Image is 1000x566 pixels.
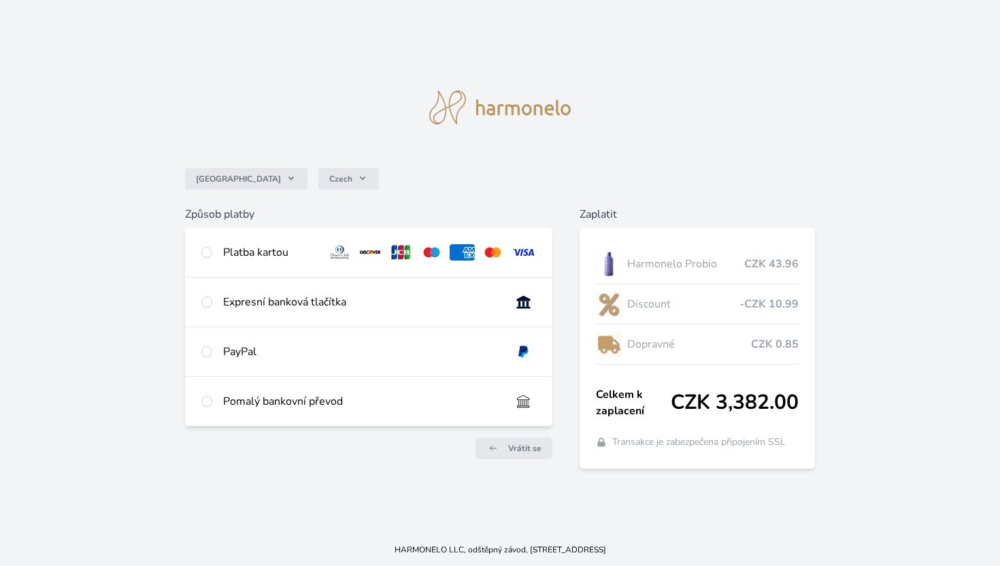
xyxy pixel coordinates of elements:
a: Vrátit se [476,437,552,459]
span: Discount [627,296,740,312]
span: CZK 43.96 [744,256,799,272]
div: Pomalý bankovní převod [223,393,500,410]
img: diners.svg [327,244,352,261]
span: Czech [329,173,352,184]
h6: Způsob platby [185,206,552,222]
img: bankTransfer_IBAN.svg [511,393,536,410]
span: Dopravné [627,336,752,352]
img: CLEAN_PROBIO_se_stinem_x-lo.jpg [596,247,622,281]
span: Transakce je zabezpečena připojením SSL [612,435,786,449]
img: discount-lo.png [596,287,622,321]
h6: Zaplatit [580,206,816,222]
img: delivery-lo.png [596,327,622,361]
div: PayPal [223,344,500,360]
img: logo.svg [429,90,571,124]
img: discover.svg [358,244,383,261]
span: Celkem k zaplacení [596,386,671,419]
div: Expresní banková tlačítka [223,294,500,310]
img: amex.svg [450,244,475,261]
img: onlineBanking_CZ.svg [511,294,536,310]
span: [GEOGRAPHIC_DATA] [196,173,281,184]
span: CZK 0.85 [751,336,799,352]
img: mc.svg [480,244,505,261]
span: Vrátit se [508,443,541,454]
button: [GEOGRAPHIC_DATA] [185,168,307,190]
img: jcb.svg [388,244,414,261]
span: CZK 3,382.00 [671,390,799,415]
button: Czech [318,168,379,190]
span: Harmonelo Probio [627,256,745,272]
div: Platba kartou [223,244,317,261]
img: maestro.svg [419,244,444,261]
span: -CZK 10.99 [739,296,799,312]
img: paypal.svg [511,344,536,360]
img: visa.svg [511,244,536,261]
